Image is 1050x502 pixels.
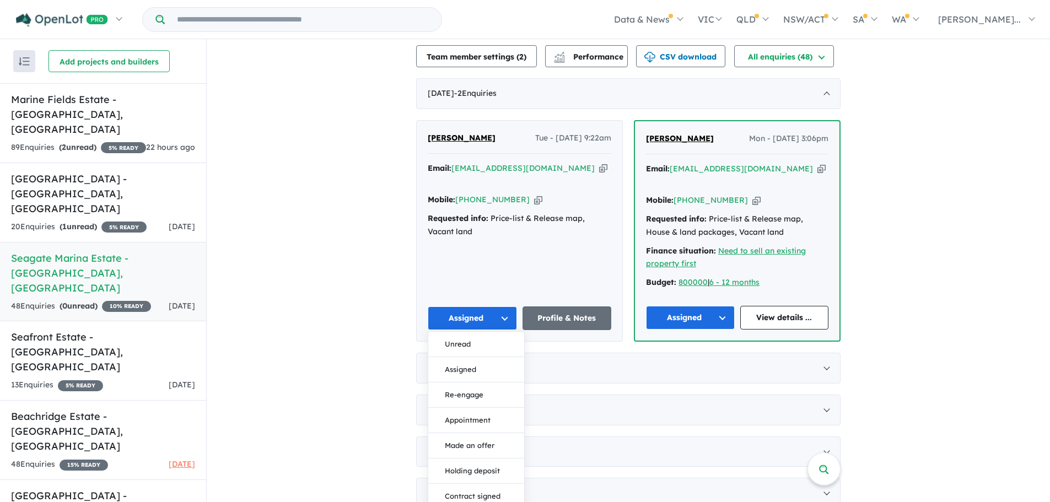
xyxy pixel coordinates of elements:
img: line-chart.svg [554,52,564,58]
a: 800000 [679,277,708,287]
a: [PHONE_NUMBER] [455,195,530,204]
div: Price-list & Release map, Vacant land [428,212,611,239]
input: Try estate name, suburb, builder or developer [167,8,439,31]
button: Assigned [646,306,735,330]
img: Openlot PRO Logo White [16,13,108,27]
h5: Seafront Estate - [GEOGRAPHIC_DATA] , [GEOGRAPHIC_DATA] [11,330,195,374]
div: 48 Enquir ies [11,458,108,471]
button: Appointment [428,408,524,433]
span: 10 % READY [102,301,151,312]
strong: ( unread) [60,301,98,311]
span: 22 hours ago [146,142,195,152]
div: 13 Enquir ies [11,379,103,392]
span: Performance [556,52,623,62]
strong: ( unread) [60,222,97,231]
span: 15 % READY [60,460,108,471]
button: Add projects and builders [49,50,170,72]
strong: Mobile: [428,195,455,204]
button: Assigned [428,306,517,330]
span: 5 % READY [101,142,146,153]
div: 48 Enquir ies [11,300,151,313]
button: All enquiries (48) [734,45,834,67]
div: [DATE] [416,395,841,425]
span: [PERSON_NAME] [428,133,496,143]
button: Copy [817,163,826,175]
h5: Marine Fields Estate - [GEOGRAPHIC_DATA] , [GEOGRAPHIC_DATA] [11,92,195,137]
div: [DATE] [416,436,841,467]
strong: Budget: [646,277,676,287]
a: View details ... [740,306,829,330]
span: 2 [62,142,66,152]
div: 89 Enquir ies [11,141,146,154]
strong: Requested info: [646,214,707,224]
span: [DATE] [169,222,195,231]
strong: Email: [646,164,670,174]
span: [DATE] [169,459,195,469]
button: Performance [545,45,628,67]
button: Holding deposit [428,458,524,484]
strong: Requested info: [428,213,488,223]
button: Made an offer [428,433,524,458]
a: Need to sell an existing property first [646,246,806,269]
strong: Mobile: [646,195,674,205]
button: Assigned [428,357,524,382]
strong: ( unread) [59,142,96,152]
a: [PERSON_NAME] [428,132,496,145]
span: 0 [62,301,67,311]
h5: Seagate Marina Estate - [GEOGRAPHIC_DATA] , [GEOGRAPHIC_DATA] [11,251,195,295]
span: [PERSON_NAME] [646,133,714,143]
a: Profile & Notes [523,306,612,330]
span: 2 [519,52,524,62]
strong: Finance situation: [646,246,716,256]
span: [DATE] [169,380,195,390]
span: 1 [62,222,67,231]
button: CSV download [636,45,725,67]
a: 6 - 12 months [709,277,760,287]
button: Team member settings (2) [416,45,537,67]
a: [PHONE_NUMBER] [674,195,748,205]
span: [PERSON_NAME]... [938,14,1021,25]
img: bar-chart.svg [554,55,565,62]
h5: Beachridge Estate - [GEOGRAPHIC_DATA] , [GEOGRAPHIC_DATA] [11,409,195,454]
a: [EMAIL_ADDRESS][DOMAIN_NAME] [670,164,813,174]
span: 5 % READY [58,380,103,391]
span: [DATE] [169,301,195,311]
img: download icon [644,52,655,63]
strong: Email: [428,163,451,173]
button: Unread [428,332,524,357]
button: Copy [599,163,607,174]
span: Mon - [DATE] 3:06pm [749,132,828,145]
span: - 2 Enquir ies [454,88,497,98]
div: | [646,276,828,289]
button: Re-engage [428,382,524,408]
a: [PERSON_NAME] [646,132,714,145]
div: 20 Enquir ies [11,220,147,234]
button: Copy [534,194,542,206]
a: [EMAIL_ADDRESS][DOMAIN_NAME] [451,163,595,173]
img: sort.svg [19,57,30,66]
h5: [GEOGRAPHIC_DATA] - [GEOGRAPHIC_DATA] , [GEOGRAPHIC_DATA] [11,171,195,216]
div: Price-list & Release map, House & land packages, Vacant land [646,213,828,239]
div: [DATE] [416,78,841,109]
button: Copy [752,195,761,206]
div: [DATE] [416,353,841,384]
span: 5 % READY [101,222,147,233]
span: Tue - [DATE] 9:22am [535,132,611,145]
